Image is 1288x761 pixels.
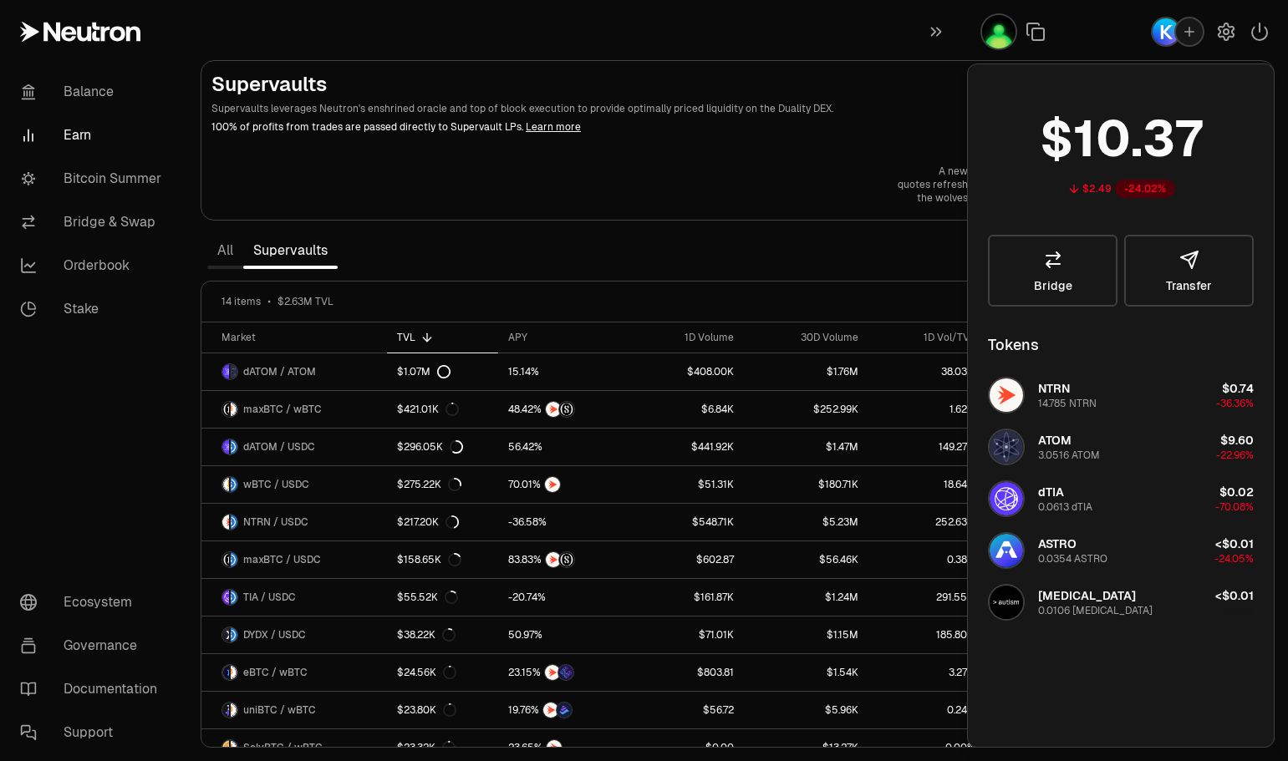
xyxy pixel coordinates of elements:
a: maxBTC LogoUSDC LogomaxBTC / USDC [201,541,387,578]
a: $38.22K [387,616,499,653]
img: NTRN [547,740,562,755]
img: USDC Logo [231,477,237,492]
a: Earn [7,114,181,157]
a: $56.72 [629,692,743,728]
span: dTIA [1038,485,1064,500]
a: 149.27% [868,429,985,465]
a: $1.15M [744,616,868,653]
img: SolvBTC Logo [222,740,229,755]
span: -24.05% [1214,552,1254,566]
a: uniBTC LogowBTC LogouniBTC / wBTC [201,692,387,728]
img: maxBTC Logo [222,552,229,567]
a: wBTC LogoUSDC LogowBTC / USDC [201,466,387,503]
span: dATOM / ATOM [243,365,316,378]
span: -70.08% [1215,500,1254,514]
div: Tokens [988,333,1039,357]
img: NTRN [543,703,558,718]
img: NTRN [546,552,561,567]
a: 291.55% [868,579,985,616]
a: 3.27% [868,654,985,691]
img: DYDX Logo [222,627,229,642]
div: APY [508,331,619,344]
a: A new sun rises—quotes refreshing block by block—the wolves starve at dawn. [898,165,1061,205]
a: $602.87 [629,541,743,578]
div: $275.22K [397,478,461,491]
span: Transfer [1166,280,1212,292]
a: Governance [7,624,181,667]
a: eBTC LogowBTC LogoeBTC / wBTC [201,654,387,691]
a: $296.05K [387,429,499,465]
a: 0.38% [868,541,985,578]
img: AUTISM Logo [990,586,1023,619]
span: $2.63M TVL [277,295,333,308]
a: $51.31K [629,466,743,503]
div: TVL [397,331,489,344]
img: Structured Points [559,552,574,567]
a: $1.47M [744,429,868,465]
span: $0.74 [1222,381,1254,396]
img: USDC Logo [231,590,237,605]
img: Bedrock Diamonds [557,703,572,718]
img: dTIA Logo [990,482,1023,515]
div: $55.52K [397,591,458,604]
a: $5.96K [744,692,868,728]
img: wBTC Logo [231,703,237,718]
img: NTRN Logo [990,378,1023,412]
div: 1D Vol/TVL [878,331,975,344]
img: Keplr [1153,18,1179,45]
a: Stake [7,287,181,331]
a: NTRNBedrock Diamonds [498,692,629,728]
img: Structured Points [559,402,574,417]
img: NTRN [545,477,560,492]
a: Balance [7,70,181,114]
a: 38.03% [868,353,985,390]
span: ATOM [1038,433,1072,448]
a: $1.76M [744,353,868,390]
div: 1D Volume [639,331,733,344]
img: ASTRO Logo [990,534,1023,567]
a: $1.24M [744,579,868,616]
span: [MEDICAL_DATA] [1038,588,1136,603]
a: NTRNEtherFi Points [498,654,629,691]
span: NTRN [1038,381,1070,396]
a: $275.22K [387,466,499,503]
a: 0.24% [868,692,985,728]
button: ATOM LogoATOM3.0516 ATOM$9.60-22.96% [978,422,1264,472]
div: $23.80K [397,703,456,717]
img: NTRN [546,402,561,417]
a: $6.84K [629,391,743,428]
button: NTRNEtherFi Points [508,664,619,681]
button: Keplr [1151,17,1204,47]
img: dATOM Logo [222,439,229,454]
a: 1.62% [868,391,985,428]
span: maxBTC / USDC [243,553,321,566]
a: dATOM LogoATOM LogodATOM / ATOM [201,353,387,390]
a: Supervaults [243,234,338,267]
h2: Supervaults [211,71,1143,98]
a: Bridge [988,235,1117,307]
p: 100% of profits from trades are passed directly to Supervault LPs. [211,119,1143,134]
a: $421.01K [387,391,499,428]
img: USDC Logo [231,515,237,530]
button: AUTISM Logo[MEDICAL_DATA]0.0106 [MEDICAL_DATA]<$0.01+0.00% [978,577,1264,627]
div: 14.785 NTRN [1038,397,1097,410]
a: $217.20K [387,504,499,540]
a: TIA LogoUSDC LogoTIA / USDC [201,579,387,616]
a: 252.63% [868,504,985,540]
span: Bridge [1034,280,1072,292]
button: NTRN LogoNTRN14.785 NTRN$0.74-36.36% [978,370,1264,420]
div: $217.20K [397,515,459,529]
a: NTRN LogoUSDC LogoNTRN / USDC [201,504,387,540]
img: wBTC Logo [222,477,229,492]
a: $408.00K [629,353,743,390]
a: dATOM LogoUSDC LogodATOM / USDC [201,429,387,465]
a: maxBTC LogowBTC LogomaxBTC / wBTC [201,391,387,428]
a: 185.80% [868,616,985,653]
img: eBTC Logo [222,665,229,680]
a: Ecosystem [7,581,181,624]
a: $803.81 [629,654,743,691]
button: NTRN [508,739,619,756]
p: Supervaults leverages Neutron's enshrined oracle and top of block execution to provide optimally ... [211,101,1143,116]
a: DYDX LogoUSDC LogoDYDX / USDC [201,616,387,653]
div: $421.01K [397,403,459,416]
